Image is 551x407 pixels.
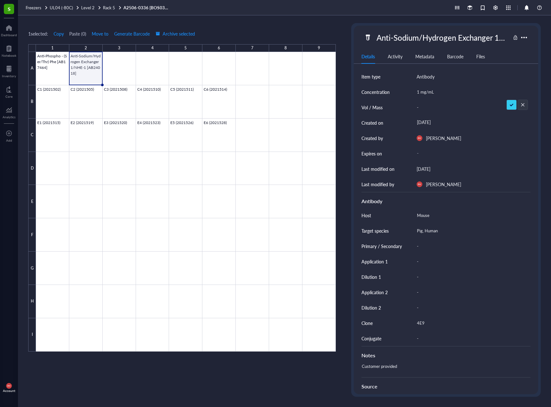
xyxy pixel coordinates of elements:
div: 8 [284,44,287,52]
div: 4 [151,44,154,52]
div: - [414,301,528,314]
div: Activity [388,53,403,60]
span: DW [418,183,421,186]
div: - [414,101,528,114]
div: Barcode [447,53,463,60]
div: - [414,239,528,253]
div: D [28,152,36,185]
div: 5 [184,44,187,52]
div: A [28,52,36,85]
div: Last modified on [361,165,394,172]
span: Freezers [26,4,41,11]
div: Source [361,383,530,390]
div: Notebook [2,54,16,57]
div: Anti-Sodium/Hydrogen Exchanger 1/NHE-1 [AB24018] [374,31,511,44]
button: Generate Barcode [114,29,150,39]
div: Expires on [361,150,382,157]
div: Core [5,95,13,98]
div: G [28,252,36,285]
div: 9 [318,44,320,52]
div: Antibody [361,197,530,205]
div: Files [476,53,485,60]
div: - [414,255,528,268]
div: 7 [251,44,253,52]
div: [PERSON_NAME] [426,180,461,188]
div: [PERSON_NAME] [426,134,461,142]
div: Concentration [361,88,390,96]
div: Account [3,389,15,393]
span: Move to [92,31,108,36]
div: [DATE] [414,117,528,129]
div: - [414,286,528,299]
div: 4E9 [414,316,528,330]
div: B [28,85,36,119]
a: A2506-0336 [BOS03871] (12x Cell Lysates, 2x Ab for WB) [123,5,172,11]
div: Primary / Secondary [361,243,402,250]
div: Details [361,53,375,60]
span: Generate Barcode [114,31,150,36]
div: Clone [361,320,373,327]
div: Antibody [417,73,435,80]
div: Notes [361,352,530,359]
div: Item type [361,73,380,80]
div: Add [6,138,12,142]
a: Inventory [2,64,16,78]
div: - [414,148,528,159]
span: Rack 5 [103,4,115,11]
div: E [28,185,36,218]
div: Vol / Mass [361,104,383,111]
div: Created on [361,119,383,126]
span: S [8,5,11,13]
a: Analytics [3,105,15,119]
div: Dashboard [1,33,17,37]
a: Core [5,84,13,98]
a: Freezers [26,5,48,11]
div: 6 [218,44,220,52]
div: 3 [118,44,120,52]
div: Created by [361,135,383,142]
span: Archive selected [156,31,195,36]
a: Level 2Rack 5 [81,5,122,11]
div: 2 [85,44,87,52]
div: [DATE] [417,165,430,173]
div: Dilution 1 [361,273,381,280]
div: C [28,119,36,152]
div: Host [361,212,371,219]
div: Application 2 [361,289,388,296]
div: 1 [51,44,54,52]
div: Target species [361,227,389,234]
div: Pig, Human [414,224,528,237]
div: Last modified by [361,181,394,188]
span: DW [418,137,421,139]
a: UL04 (-80C) [50,5,80,11]
a: Notebook [2,43,16,57]
a: Dashboard [1,23,17,37]
div: Mouse [414,209,528,222]
span: DW [7,385,11,387]
div: F [28,218,36,252]
div: - [414,332,528,345]
button: Move to [91,29,109,39]
div: Application 1 [361,258,388,265]
button: Paste (0) [69,29,86,39]
div: I [28,318,36,352]
span: Copy [54,31,64,36]
div: Analytics [3,115,15,119]
div: 1 selected: [28,30,48,37]
div: Conjugate [361,335,381,342]
div: H [28,285,36,318]
div: Customer provided [359,362,528,377]
div: Inventory [2,74,16,78]
div: - [414,270,528,284]
button: Copy [53,29,64,39]
span: UL04 (-80C) [50,4,73,11]
div: Dilution 2 [361,304,381,311]
button: Archive selected [155,29,195,39]
div: Metadata [415,53,434,60]
span: Level 2 [81,4,95,11]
